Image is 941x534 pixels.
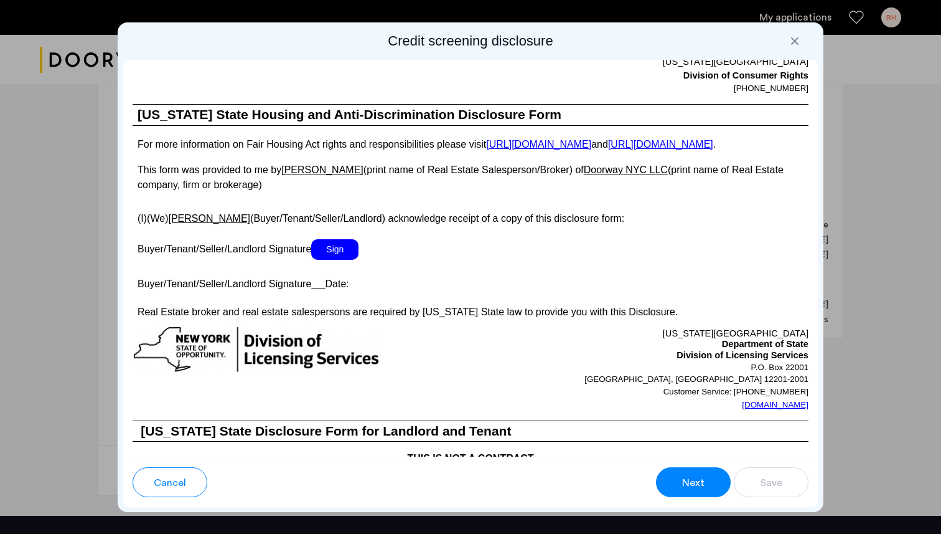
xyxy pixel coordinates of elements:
[133,326,380,374] img: new-york-logo.png
[742,399,808,411] a: [DOMAIN_NAME]
[133,467,207,497] button: button
[168,213,250,224] u: [PERSON_NAME]
[470,82,808,95] p: [PHONE_NUMBER]
[123,32,818,50] h2: Credit screening disclosure
[682,475,705,490] span: Next
[656,467,731,497] button: button
[470,373,808,386] p: [GEOGRAPHIC_DATA], [GEOGRAPHIC_DATA] 12201-2001
[133,105,808,125] h1: [US_STATE] State Housing and Anti-Discrimination Disclosure Form
[734,467,808,497] button: button
[133,273,808,291] p: Buyer/Tenant/Seller/Landlord Signature Date:
[133,442,808,466] h4: THIS IS NOT A CONTRACT
[470,69,808,82] p: Division of Consumer Rights
[470,326,808,340] p: [US_STATE][GEOGRAPHIC_DATA]
[133,305,808,320] p: Real Estate broker and real estate salespersons are required by [US_STATE] State law to provide y...
[608,139,713,150] a: [URL][DOMAIN_NAME]
[470,350,808,361] p: Division of Licensing Services
[470,386,808,398] p: Customer Service: [PHONE_NUMBER]
[133,139,808,150] p: For more information on Fair Housing Act rights and responsibilities please visit and .
[470,339,808,350] p: Department of State
[470,55,808,69] p: [US_STATE][GEOGRAPHIC_DATA]
[133,421,808,442] h3: [US_STATE] State Disclosure Form for Landlord and Tenant
[486,139,591,150] a: [URL][DOMAIN_NAME]
[584,164,668,175] u: Doorway NYC LLC
[311,239,358,260] span: Sign
[138,244,311,254] span: Buyer/Tenant/Seller/Landlord Signature
[133,163,808,193] p: This form was provided to me by (print name of Real Estate Salesperson/Broker) of (print name of ...
[281,164,363,175] u: [PERSON_NAME]
[133,206,808,226] p: (I)(We) (Buyer/Tenant/Seller/Landlord) acknowledge receipt of a copy of this disclosure form:
[154,475,186,490] span: Cancel
[470,361,808,374] p: P.O. Box 22001
[761,475,782,490] span: Save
